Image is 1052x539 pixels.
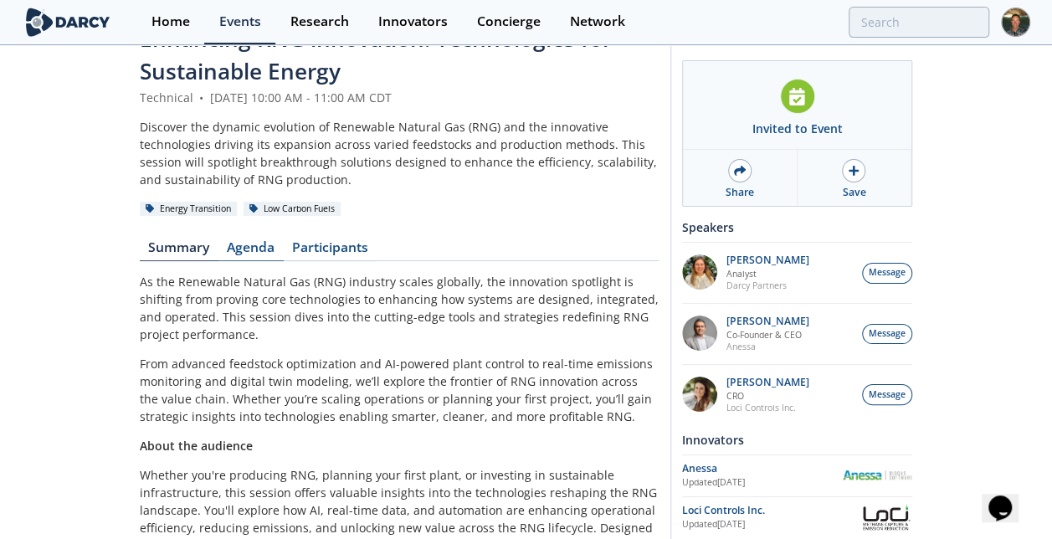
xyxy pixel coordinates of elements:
button: Message [862,324,912,345]
img: Profile [1001,8,1030,37]
div: Share [726,185,754,200]
div: Anessa [682,461,842,476]
span: • [197,90,207,105]
p: From advanced feedstock optimization and AI-powered plant control to real-time emissions monitori... [140,355,659,425]
strong: About the audience [140,438,253,454]
p: Anessa [726,341,809,352]
a: Loci Controls Inc. Updated[DATE] Loci Controls Inc. [682,503,912,532]
button: Message [862,384,912,405]
img: fddc0511-1997-4ded-88a0-30228072d75f [682,254,717,290]
button: Message [862,263,912,284]
p: CRO [726,390,809,402]
a: Anessa Updated[DATE] Anessa [682,461,912,490]
p: As the Renewable Natural Gas (RNG) industry scales globally, the innovation spotlight is shifting... [140,273,659,343]
iframe: chat widget [982,472,1035,522]
div: Save [842,185,865,200]
span: Message [869,327,906,341]
div: Home [151,15,190,28]
div: Energy Transition [140,202,238,217]
div: Technical [DATE] 10:00 AM - 11:00 AM CDT [140,89,659,106]
a: Summary [140,241,218,261]
p: [PERSON_NAME] [726,377,809,388]
img: Anessa [842,470,912,480]
div: Loci Controls Inc. [682,503,860,518]
p: [PERSON_NAME] [726,316,809,327]
img: Loci Controls Inc. [860,503,912,532]
a: Participants [284,241,377,261]
div: Low Carbon Fuels [244,202,341,217]
div: Updated [DATE] [682,476,842,490]
a: Agenda [218,241,284,261]
p: Loci Controls Inc. [726,402,809,413]
img: 737ad19b-6c50-4cdf-92c7-29f5966a019e [682,377,717,412]
div: Innovators [682,425,912,454]
div: Research [290,15,349,28]
div: Innovators [378,15,448,28]
div: Updated [DATE] [682,518,860,531]
img: 1fdb2308-3d70-46db-bc64-f6eabefcce4d [682,316,717,351]
div: Concierge [477,15,541,28]
div: Discover the dynamic evolution of Renewable Natural Gas (RNG) and the innovative technologies dri... [140,118,659,188]
div: Events [219,15,261,28]
p: [PERSON_NAME] [726,254,809,266]
img: logo-wide.svg [23,8,114,37]
p: Analyst [726,268,809,280]
span: Message [869,388,906,402]
div: Speakers [682,213,912,242]
span: Message [869,266,906,280]
input: Advanced Search [849,7,989,38]
div: Invited to Event [752,120,843,137]
div: Network [570,15,625,28]
p: Darcy Partners [726,280,809,291]
p: Co-Founder & CEO [726,329,809,341]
